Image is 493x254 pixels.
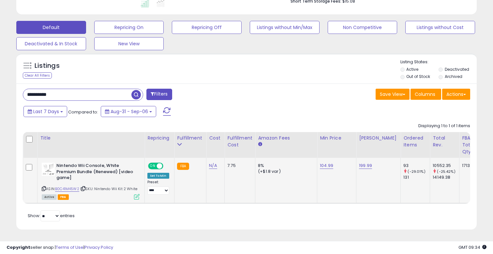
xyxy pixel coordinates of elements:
[80,186,137,191] span: | SKU: Nintendo Wii Kit 2 White
[400,59,477,65] p: Listing States:
[94,37,164,50] button: New View
[250,21,320,34] button: Listings without Min/Max
[376,89,410,100] button: Save View
[359,162,372,169] a: 199.99
[28,213,75,219] span: Show: entries
[328,21,397,34] button: Non Competitive
[258,142,262,147] small: Amazon Fees.
[406,74,430,79] label: Out of Stock
[147,135,172,142] div: Repricing
[411,89,441,100] button: Columns
[149,163,157,169] span: ON
[258,163,312,169] div: 8%
[227,135,252,148] div: Fulfillment Cost
[56,163,136,183] b: Nintendo Wii Console, White Premium Bundle (Renewed) [video game]
[146,89,172,100] button: Filters
[258,169,312,174] div: (+$1.8 var)
[55,186,79,192] a: B0C41M45W2
[68,109,98,115] span: Compared to:
[147,180,169,195] div: Preset:
[403,135,427,148] div: Ordered Items
[209,162,217,169] a: N/A
[258,135,314,142] div: Amazon Fees
[40,135,142,142] div: Title
[408,169,425,174] small: (-29.01%)
[172,21,242,34] button: Repricing Off
[209,135,222,142] div: Cost
[227,163,250,169] div: 7.75
[23,72,52,79] div: Clear All Filters
[415,91,435,97] span: Columns
[56,244,83,250] a: Terms of Use
[320,135,353,142] div: Min Price
[433,163,459,169] div: 10552.35
[406,67,418,72] label: Active
[418,123,470,129] div: Displaying 1 to 1 of 1 items
[433,174,459,180] div: 14149.38
[16,37,86,50] button: Deactivated & In Stock
[101,106,156,117] button: Aug-31 - Sep-06
[42,163,55,176] img: 31jvDMyWSHL._SL40_.jpg
[42,194,57,200] span: All listings currently available for purchase on Amazon
[320,162,333,169] a: 104.99
[359,135,398,142] div: [PERSON_NAME]
[111,108,148,115] span: Aug-31 - Sep-06
[33,108,59,115] span: Last 7 Days
[7,245,113,251] div: seller snap | |
[403,174,430,180] div: 131
[458,244,486,250] span: 2025-09-14 09:34 GMT
[35,61,60,70] h5: Listings
[177,163,189,170] small: FBA
[437,169,455,174] small: (-25.42%)
[445,67,469,72] label: Deactivated
[7,244,30,250] strong: Copyright
[94,21,164,34] button: Repricing On
[162,163,173,169] span: OFF
[405,21,475,34] button: Listings without Cost
[403,163,430,169] div: 93
[58,194,69,200] span: FBA
[23,106,67,117] button: Last 7 Days
[433,135,456,148] div: Total Rev.
[462,163,472,169] div: 1713
[462,135,474,155] div: FBA Total Qty
[147,173,169,179] div: Set To Min
[177,135,203,142] div: Fulfillment
[445,74,462,79] label: Archived
[42,163,140,199] div: ASIN:
[84,244,113,250] a: Privacy Policy
[442,89,470,100] button: Actions
[16,21,86,34] button: Default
